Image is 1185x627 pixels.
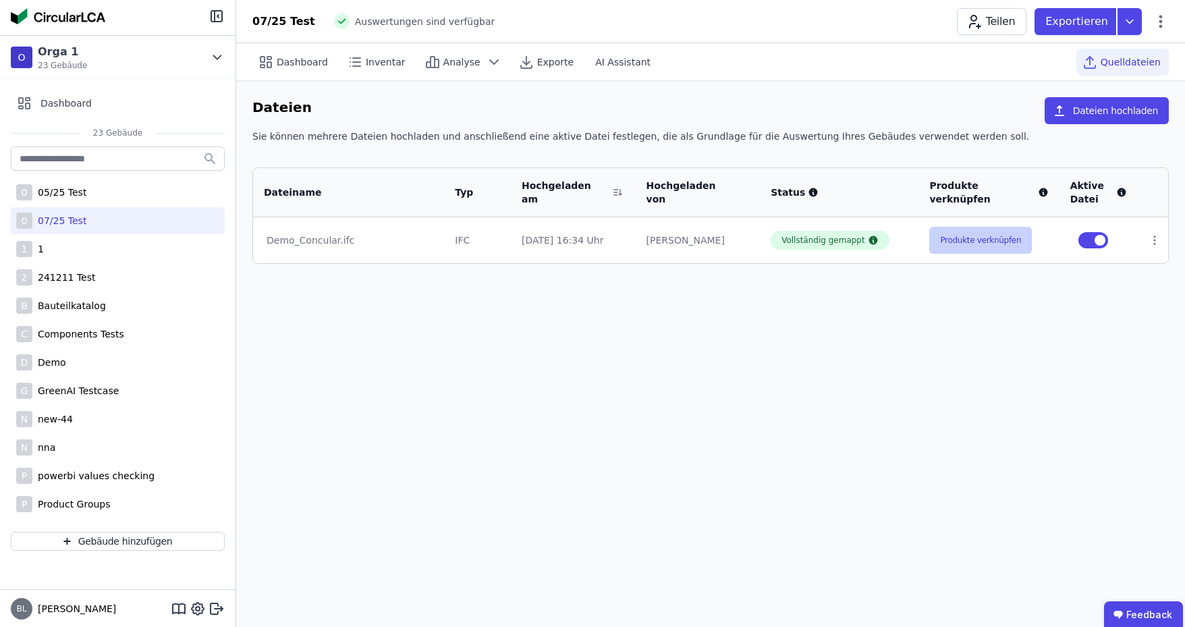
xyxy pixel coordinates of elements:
[16,326,32,342] div: C
[16,439,32,456] div: N
[455,234,500,247] div: IFC
[32,242,44,256] div: 1
[38,60,87,71] span: 23 Gebäude
[40,97,92,110] span: Dashboard
[957,8,1026,35] button: Teilen
[16,184,32,200] div: 0
[16,241,32,257] div: 1
[16,354,32,371] div: D
[16,213,32,229] div: 0
[1045,13,1111,30] p: Exportieren
[11,532,225,551] button: Gebäude hinzufügen
[252,13,315,30] div: 07/25 Test
[929,179,1048,206] div: Produkte verknüpfen
[1101,55,1161,69] span: Quelldateien
[366,55,406,69] span: Inventar
[32,271,95,284] div: 241211 Test
[32,356,66,369] div: Demo
[771,186,908,199] div: Status
[11,47,32,68] div: O
[537,55,574,69] span: Exporte
[32,214,86,227] div: 07/25 Test
[16,411,32,427] div: N
[646,234,750,247] div: [PERSON_NAME]
[32,299,106,312] div: Bauteilkatalog
[595,55,651,69] span: AI Assistant
[32,384,119,398] div: GreenAI Testcase
[32,602,116,616] span: [PERSON_NAME]
[355,15,495,28] span: Auswertungen sind verfügbar
[1070,179,1127,206] div: Aktive Datei
[32,412,73,426] div: new-44
[252,130,1169,154] div: Sie können mehrere Dateien hochladen und anschließend eine aktive Datei festlegen, die als Grundl...
[267,234,431,247] div: Demo_Concular.ifc
[443,55,480,69] span: Analyse
[522,179,608,206] div: Hochgeladen am
[17,605,27,613] span: BL
[16,468,32,484] div: P
[32,441,55,454] div: nna
[781,235,865,246] div: Vollständig gemappt
[252,97,312,119] h6: Dateien
[1045,97,1169,124] button: Dateien hochladen
[38,44,87,60] div: Orga 1
[16,383,32,399] div: G
[32,186,86,199] div: 05/25 Test
[32,497,111,511] div: Product Groups
[646,179,733,206] div: Hochgeladen von
[16,496,32,512] div: P
[929,227,1032,254] button: Produkte verknüpfen
[16,269,32,285] div: 2
[264,186,416,199] div: Dateiname
[11,8,105,24] img: Concular
[32,327,124,341] div: Components Tests
[455,186,484,199] div: Typ
[16,298,32,314] div: B
[522,234,625,247] div: [DATE] 16:34 Uhr
[277,55,328,69] span: Dashboard
[32,469,155,483] div: powerbi values checking
[80,128,156,138] span: 23 Gebäude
